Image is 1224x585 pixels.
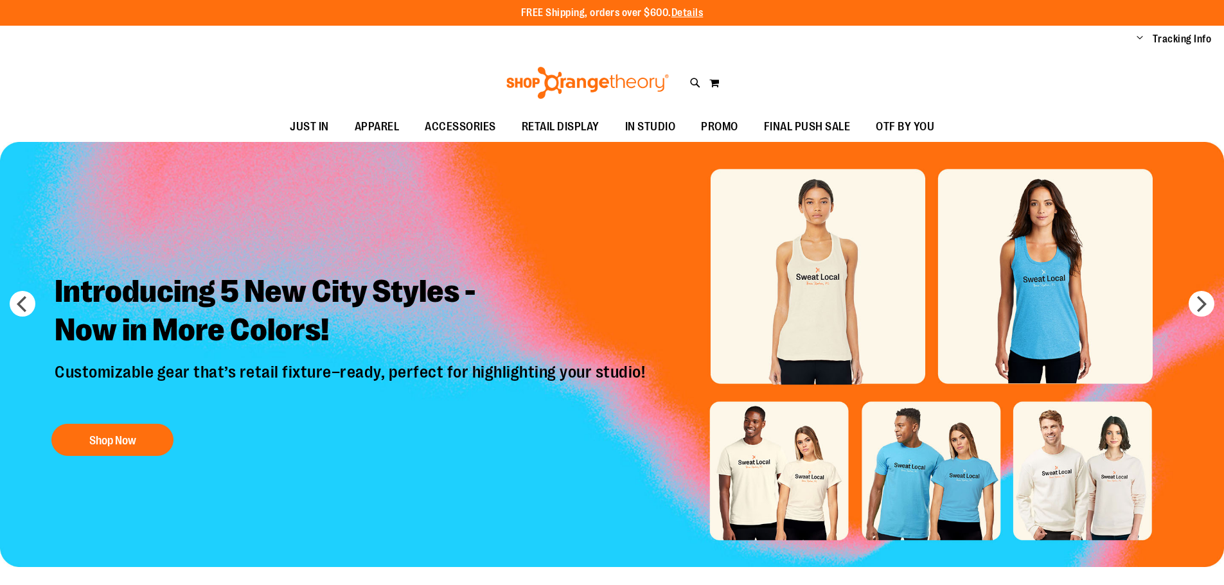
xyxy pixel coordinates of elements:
[625,112,676,141] span: IN STUDIO
[45,263,658,362] h2: Introducing 5 New City Styles - Now in More Colors!
[1153,32,1212,46] a: Tracking Info
[10,291,35,317] button: prev
[290,112,329,141] span: JUST IN
[504,67,671,99] img: Shop Orangetheory
[701,112,738,141] span: PROMO
[412,112,509,142] a: ACCESSORIES
[751,112,864,142] a: FINAL PUSH SALE
[45,263,658,462] a: Introducing 5 New City Styles -Now in More Colors! Customizable gear that’s retail fixture–ready,...
[277,112,342,142] a: JUST IN
[342,112,412,142] a: APPAREL
[671,7,704,19] a: Details
[1189,291,1214,317] button: next
[51,424,173,456] button: Shop Now
[612,112,689,142] a: IN STUDIO
[522,112,599,141] span: RETAIL DISPLAY
[688,112,751,142] a: PROMO
[45,362,658,411] p: Customizable gear that’s retail fixture–ready, perfect for highlighting your studio!
[764,112,851,141] span: FINAL PUSH SALE
[1137,33,1143,46] button: Account menu
[876,112,934,141] span: OTF BY YOU
[355,112,400,141] span: APPAREL
[425,112,496,141] span: ACCESSORIES
[863,112,947,142] a: OTF BY YOU
[509,112,612,142] a: RETAIL DISPLAY
[521,6,704,21] p: FREE Shipping, orders over $600.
